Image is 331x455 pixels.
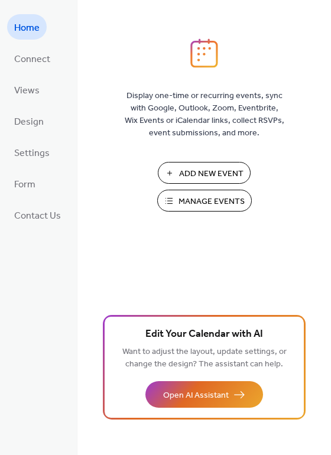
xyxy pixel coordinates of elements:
span: Home [14,19,40,37]
span: Manage Events [179,196,245,208]
span: Edit Your Calendar with AI [145,326,263,343]
span: Add New Event [179,168,244,180]
button: Manage Events [157,190,252,212]
span: Open AI Assistant [163,389,229,402]
span: Display one-time or recurring events, sync with Google, Outlook, Zoom, Eventbrite, Wix Events or ... [125,90,284,139]
span: Want to adjust the layout, update settings, or change the design? The assistant can help. [122,344,287,372]
span: Design [14,113,44,131]
span: Settings [14,144,50,162]
a: Home [7,14,47,40]
a: Connect [7,45,57,71]
span: Views [14,82,40,100]
span: Contact Us [14,207,61,225]
button: Add New Event [158,162,251,184]
img: logo_icon.svg [190,38,218,68]
span: Form [14,175,35,194]
a: Contact Us [7,202,68,227]
span: Connect [14,50,50,69]
a: Form [7,171,43,196]
button: Open AI Assistant [145,381,263,408]
a: Design [7,108,51,134]
a: Views [7,77,47,102]
a: Settings [7,139,57,165]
